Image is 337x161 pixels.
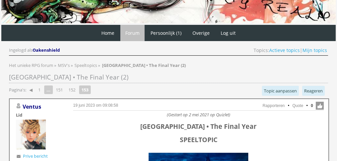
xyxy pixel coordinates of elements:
[140,122,257,144] span: [GEOGRAPHIC_DATA] • The Final Year SPEELTOPIC
[71,62,73,68] span: »
[58,62,70,68] span: MSV's
[79,85,91,94] strong: 153
[98,62,100,68] span: »
[33,47,61,53] a: Oakenshield
[33,47,60,53] span: Oakenshield
[36,85,43,94] a: 1
[302,47,327,53] a: Mijn topics
[102,62,186,68] strong: [GEOGRAPHIC_DATA] • The Final Year (2)
[9,47,61,53] div: Ingelogd als
[269,47,300,53] a: Actieve topics
[9,87,26,93] span: Pagina's:
[262,86,299,96] a: Topic aanpassen
[216,25,241,41] a: Log uit
[54,62,56,68] span: »
[16,112,62,118] div: Lid
[27,85,35,94] a: ◀
[292,103,303,108] a: Quote
[74,62,98,68] a: Speeltopics
[302,86,325,96] a: Reageren
[9,73,129,81] span: [GEOGRAPHIC_DATA] • The Final Year (2)
[66,85,78,94] a: 152
[53,85,65,94] a: 151
[263,103,285,108] a: Rapporteren
[44,85,53,94] span: ...
[311,103,313,109] span: 0
[16,120,46,149] img: Ventus
[316,102,324,110] span: Like deze post
[254,47,327,53] span: Topics: |
[146,25,186,41] a: Persoonlijk (1)
[23,103,41,110] a: Ventus
[16,103,21,109] img: Gebruiker is offline
[167,112,230,118] i: (Gestart op 2 mei 2021 op Quizlet)
[9,62,53,68] span: Het unieke RPG forum
[74,62,97,68] span: Speeltopics
[73,103,118,108] a: 19 juni 2023 om 09:08:58
[23,153,48,159] a: Prive bericht
[9,62,54,68] a: Het unieke RPG forum
[58,62,71,68] a: MSV's
[187,25,215,41] a: Overige
[120,25,145,41] a: Forum
[96,25,119,41] a: Home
